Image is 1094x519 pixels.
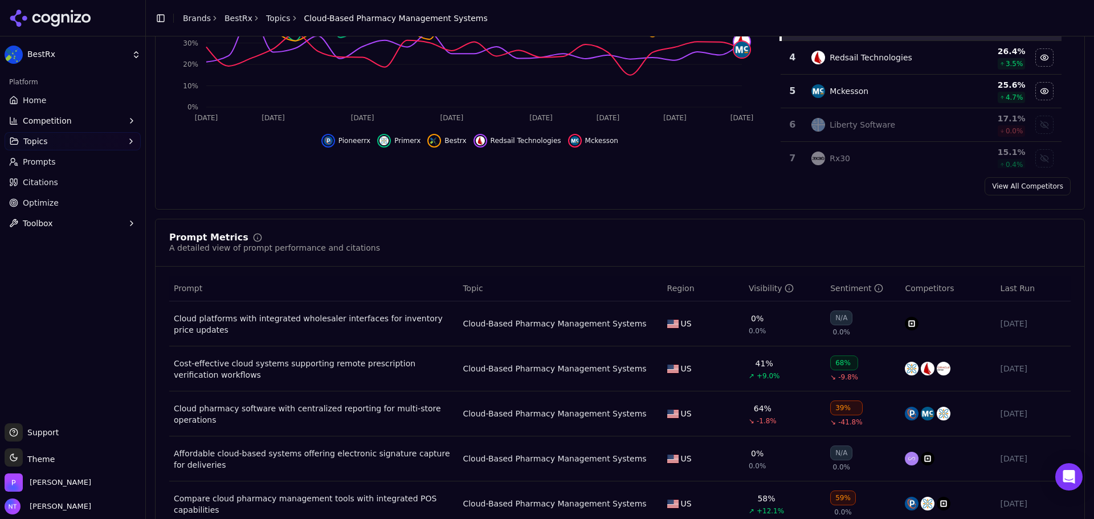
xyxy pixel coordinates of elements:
[681,453,692,464] span: US
[811,118,825,132] img: liberty software
[785,118,801,132] div: 6
[23,455,55,464] span: Theme
[1006,160,1023,169] span: 0.4 %
[379,136,389,145] img: primerx
[473,134,561,148] button: Hide redsail technologies data
[23,115,72,126] span: Competition
[830,153,850,164] div: Rx30
[5,473,91,492] button: Open organization switcher
[751,448,764,459] div: 0%
[681,408,692,419] span: US
[830,401,863,415] div: 39%
[1001,453,1066,464] div: [DATE]
[377,134,421,148] button: Hide primerx data
[937,407,950,420] img: primerx
[174,448,454,471] a: Affordable cloud-based systems offering electronic signature capture for deliveries
[183,82,198,90] tspan: 10%
[187,103,198,111] tspan: 0%
[529,114,553,122] tspan: [DATE]
[568,134,618,148] button: Hide mckesson data
[463,498,646,509] a: Cloud-Based Pharmacy Management Systems
[749,461,766,471] span: 0.0%
[830,418,836,427] span: ↘
[25,501,91,512] span: [PERSON_NAME]
[667,320,679,328] img: US flag
[905,283,954,294] span: Competitors
[781,75,1062,108] tr: 5mckessonMckesson25.6%4.7%Hide mckesson data
[833,328,851,337] span: 0.0%
[5,27,166,46] h5: Bazaarvoice Analytics content is not detected on this page.
[304,13,488,24] span: Cloud-Based Pharmacy Management Systems
[27,50,127,60] span: BestRx
[749,506,754,516] span: ↗
[5,64,70,73] a: Enable Validation
[996,276,1071,301] th: Last Run
[900,276,995,301] th: Competitors
[830,491,856,505] div: 59%
[394,136,421,145] span: Primerx
[5,46,23,64] img: BestRx
[749,283,794,294] div: Visibility
[174,358,454,381] a: Cost-effective cloud systems supporting remote prescription verification workflows
[749,326,766,336] span: 0.0%
[781,41,1062,75] tr: 4redsail technologiesRedsail Technologies26.4%3.5%Hide redsail technologies data
[681,363,692,374] span: US
[458,276,662,301] th: Topic
[430,136,439,145] img: bestrx
[174,403,454,426] a: Cloud pharmacy software with centralized reporting for multi-store operations
[905,497,919,510] img: pioneerrx
[5,112,141,130] button: Competition
[834,508,852,517] span: 0.0%
[5,473,23,492] img: Perrill
[1001,318,1066,329] div: [DATE]
[921,407,934,420] img: mckesson
[440,114,464,122] tspan: [DATE]
[781,108,1062,142] tr: 6liberty softwareLiberty Software17.1%0.0%Show liberty software data
[921,497,934,510] img: primerx
[667,410,679,418] img: US flag
[174,283,202,294] span: Prompt
[463,453,646,464] a: Cloud-Based Pharmacy Management Systems
[5,73,141,91] div: Platform
[952,146,1025,158] div: 15.1 %
[785,84,801,98] div: 5
[749,416,754,426] span: ↘
[681,498,692,509] span: US
[830,119,895,130] div: Liberty Software
[830,310,852,325] div: N/A
[1035,82,1054,100] button: Hide mckesson data
[169,233,248,242] div: Prompt Metrics
[905,317,919,330] img: square
[338,136,370,145] span: Pioneerrx
[1006,126,1023,136] span: 0.0 %
[463,408,646,419] div: Cloud-Based Pharmacy Management Systems
[754,403,771,414] div: 64%
[351,114,374,122] tspan: [DATE]
[23,177,58,188] span: Citations
[985,177,1071,195] a: View All Competitors
[476,136,485,145] img: redsail technologies
[757,506,784,516] span: +12.1%
[1055,463,1083,491] div: Open Intercom Messenger
[23,197,59,209] span: Optimize
[751,313,764,324] div: 0%
[1001,498,1066,509] div: [DATE]
[838,418,862,427] span: -41.8%
[183,60,198,68] tspan: 20%
[785,51,801,64] div: 4
[5,498,91,514] button: Open user button
[1035,116,1054,134] button: Show liberty software data
[169,242,380,254] div: A detailed view of prompt performance and citations
[30,477,91,488] span: Perrill
[757,371,780,381] span: +9.0%
[730,114,754,122] tspan: [DATE]
[427,134,466,148] button: Hide bestrx data
[5,498,21,514] img: Nate Tower
[734,42,750,58] img: mckesson
[830,52,912,63] div: Redsail Technologies
[1035,48,1054,67] button: Hide redsail technologies data
[811,84,825,98] img: mckesson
